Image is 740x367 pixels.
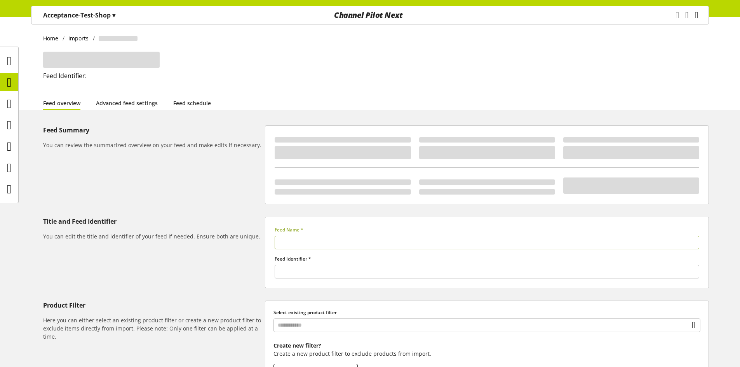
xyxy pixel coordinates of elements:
label: Select existing product filter [273,309,700,316]
a: Feed overview [43,99,80,107]
h5: Product Filter [43,301,262,310]
p: Create a new product filter to exclude products from import. [273,350,700,358]
nav: main navigation [31,6,709,24]
span: Feed Name * [275,226,303,233]
a: Home [43,34,63,42]
a: Advanced feed settings [96,99,158,107]
h6: Here you can either select an existing product filter or create a new product filter to exclude i... [43,316,262,341]
a: Imports [64,34,93,42]
a: Feed schedule [173,99,211,107]
h6: You can edit the title and identifier of your feed if needed. Ensure both are unique. [43,232,262,240]
b: Create new filter? [273,342,321,349]
p: Acceptance-Test-Shop [43,10,115,20]
span: Feed Identifier * [275,256,311,262]
h5: Title and Feed Identifier [43,217,262,226]
h5: Feed Summary [43,125,262,135]
span: Feed Identifier: [43,71,87,80]
span: ▾ [112,11,115,19]
h6: You can review the summarized overview on your feed and make edits if necessary. [43,141,262,149]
